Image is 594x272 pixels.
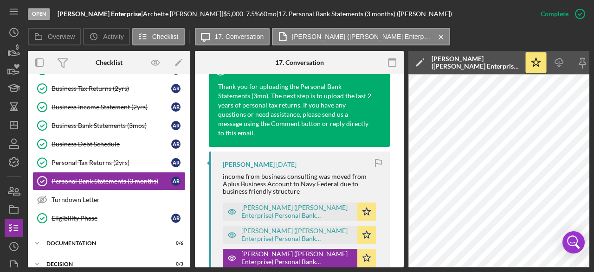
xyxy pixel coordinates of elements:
label: [PERSON_NAME] ([PERSON_NAME] Enterprise) Personal Bank Statements_APR-MAY_2025.pdf [292,33,431,40]
div: Business Bank Statements (3mos) [52,122,171,129]
div: 17. Conversation [275,59,324,66]
div: DOCUMENTATION [46,240,160,246]
div: 60 mo [260,10,277,18]
div: [PERSON_NAME] ([PERSON_NAME] Enterprise) Personal Bank Statements_APR-MAY_2025.pdf [241,250,353,265]
div: 0 / 3 [167,261,183,267]
div: Business Income Statement (2yrs) [52,103,171,111]
div: Personal Bank Statements (3 months) [52,177,171,185]
div: [PERSON_NAME] ([PERSON_NAME] Enterprise) Personal Bank Statements_APR-MAY_2025.pdf [432,55,520,70]
a: Personal Bank Statements (3 months)AR [32,172,186,190]
a: Turndown Letter [32,190,186,209]
button: Activity [83,28,129,45]
div: Complete [541,5,568,23]
div: [PERSON_NAME] ([PERSON_NAME] Enterprise) Personal Bank Statements_MAR-APR_2025.pdf [241,227,353,242]
div: Archette [PERSON_NAME] | [143,10,223,18]
a: Business Tax Returns (2yrs)AR [32,79,186,98]
div: A R [171,121,181,130]
button: 17. Conversation [195,28,270,45]
label: Checklist [152,33,179,40]
div: income from business consulting was moved from Aplus Business Account to Navy Federal due to busi... [223,173,381,195]
div: Open [28,8,50,20]
span: $5,000 [223,10,243,18]
div: Turndown Letter [52,196,185,203]
a: Business Debt ScheduleAR [32,135,186,153]
div: A R [171,139,181,149]
div: | 17. Personal Bank Statements (3 months) ([PERSON_NAME]) [277,10,452,18]
button: [PERSON_NAME] ([PERSON_NAME] Enterprise) Personal Bank Statements_APR-MAY_2025.pdf [223,249,376,267]
div: 7.5 % [246,10,260,18]
button: Overview [28,28,81,45]
div: [PERSON_NAME] [223,161,275,168]
button: Checklist [132,28,185,45]
div: Decision [46,261,160,267]
div: A R [171,102,181,112]
button: [PERSON_NAME] ([PERSON_NAME] Enterprise) Personal Bank Statements_FEB-MAR_2025.pdf [223,202,376,221]
label: Overview [48,33,75,40]
div: Personal Tax Returns (2yrs) [52,159,171,166]
a: Eligibility PhaseAR [32,209,186,228]
div: | [58,10,143,18]
div: A R [171,214,181,223]
div: Business Debt Schedule [52,140,171,148]
div: Eligibility Phase [52,215,171,222]
div: [PERSON_NAME] ([PERSON_NAME] Enterprise) Personal Bank Statements_FEB-MAR_2025.pdf [241,204,353,219]
div: A R [171,158,181,167]
div: Thank you for uploading the Personal Bank Statements (3mo). The next step is to upload the last 2... [218,82,371,138]
div: Open Intercom Messenger [562,231,585,253]
div: A R [171,84,181,93]
time: 2025-06-23 17:54 [276,161,297,168]
div: Business Tax Returns (2yrs) [52,85,171,92]
div: A R [171,177,181,186]
div: 0 / 6 [167,240,183,246]
button: [PERSON_NAME] ([PERSON_NAME] Enterprise) Personal Bank Statements_APR-MAY_2025.pdf [272,28,450,45]
label: 17. Conversation [215,33,264,40]
a: Business Income Statement (2yrs)AR [32,98,186,116]
label: Activity [103,33,123,40]
a: Business Bank Statements (3mos)AR [32,116,186,135]
a: Personal Tax Returns (2yrs)AR [32,153,186,172]
div: Checklist [96,59,123,66]
button: Complete [531,5,589,23]
b: [PERSON_NAME] Enterprise [58,10,141,18]
button: [PERSON_NAME] ([PERSON_NAME] Enterprise) Personal Bank Statements_MAR-APR_2025.pdf [223,226,376,244]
